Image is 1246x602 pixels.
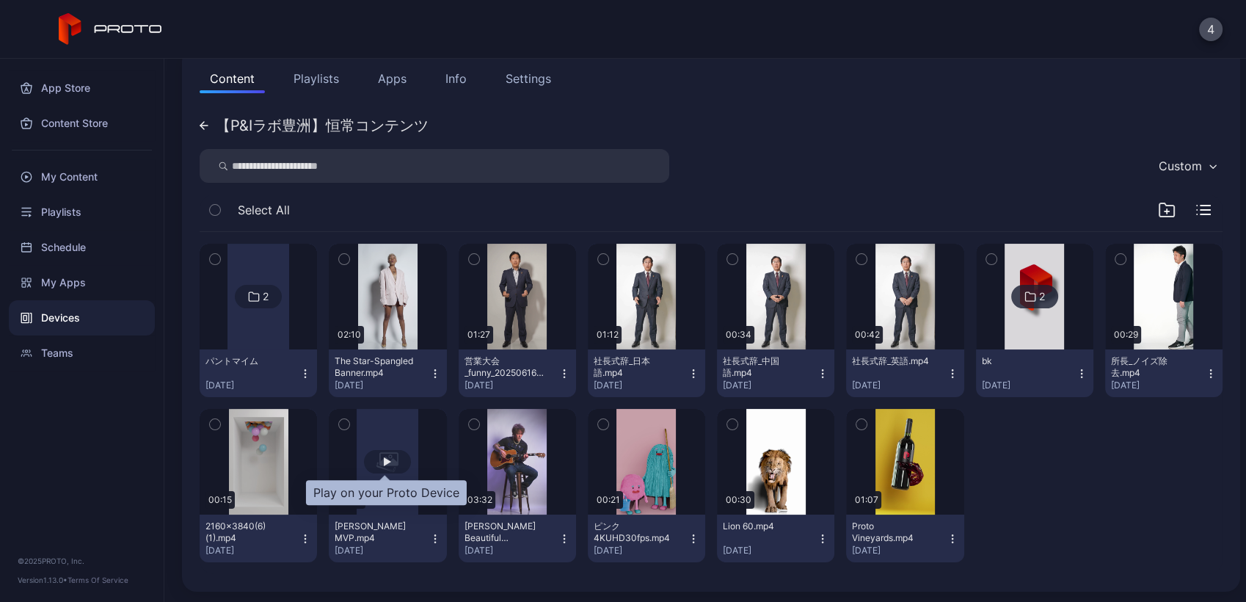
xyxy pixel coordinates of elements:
div: 所長_ノイズ除去.mp4 [1111,355,1192,379]
div: 社長式辞_日本語.mp4 [594,355,674,379]
button: 4 [1199,18,1223,41]
button: ピンク 4KUHD30fps.mp4[DATE] [588,515,705,562]
a: Terms Of Service [68,576,128,584]
button: 営業大会_funny_20250616.mp4[DATE] [459,349,576,397]
button: Content [200,64,265,93]
button: [PERSON_NAME] MVP.mp4[DATE] [329,515,446,562]
button: The Star-Spangled Banner.mp4[DATE] [329,349,446,397]
div: [DATE] [1111,380,1205,391]
div: Billy Morrison's Beautiful Disaster.mp4 [464,521,545,544]
button: Lion 60.mp4[DATE] [717,515,834,562]
a: My Content [9,159,155,195]
a: App Store [9,70,155,106]
button: Custom [1151,149,1223,183]
a: Devices [9,300,155,336]
div: [DATE] [464,380,558,391]
button: Settings [495,64,561,93]
div: Custom [1159,159,1202,173]
div: [DATE] [594,380,688,391]
div: 営業大会_funny_20250616.mp4 [464,355,545,379]
div: [DATE] [852,380,946,391]
div: ピンク 4KUHD30fps.mp4 [594,521,674,544]
div: Albert Pujols MVP.mp4 [335,521,415,544]
div: Settings [506,70,551,87]
div: [DATE] [205,545,299,556]
div: [DATE] [723,380,817,391]
div: 2 [1039,290,1045,303]
button: 所長_ノイズ除去.mp4[DATE] [1105,349,1223,397]
span: Select All [238,201,290,219]
div: [DATE] [335,545,429,556]
button: [PERSON_NAME] Beautiful Disaster.mp4[DATE] [459,515,576,562]
div: [DATE] [982,380,1076,391]
div: 社長式辞_中国語.mp4 [723,355,804,379]
div: 2 [263,290,269,303]
button: 社長式辞_中国語.mp4[DATE] [717,349,834,397]
button: 社長式辞_日本語.mp4[DATE] [588,349,705,397]
div: [DATE] [335,380,429,391]
div: 2160×3840(6)(1).mp4 [205,521,286,544]
div: [DATE] [594,545,688,556]
button: パントマイム[DATE] [200,349,317,397]
button: bk[DATE] [976,349,1093,397]
button: Playlists [283,64,349,93]
div: [DATE] [205,380,299,391]
a: Teams [9,336,155,371]
div: [DATE] [852,545,946,556]
div: The Star-Spangled Banner.mp4 [335,355,415,379]
button: Info [435,64,477,93]
a: Playlists [9,195,155,230]
a: My Apps [9,265,155,300]
button: Proto Vineyards.mp4[DATE] [846,515,963,562]
div: © 2025 PROTO, Inc. [18,555,146,567]
a: Content Store [9,106,155,141]
div: パントマイム [205,355,286,367]
div: Info [445,70,467,87]
div: [DATE] [464,545,558,556]
div: 社長式辞_英語.mp4 [852,355,933,367]
div: 【P&Iラボ豊洲】恒常コンテンツ [216,118,429,133]
div: Proto Vineyards.mp4 [852,521,933,544]
button: Apps [368,64,417,93]
div: Play on your Proto Device [306,480,467,505]
div: [DATE] [723,545,817,556]
button: 2160×3840(6)(1).mp4[DATE] [200,515,317,562]
div: Lion 60.mp4 [723,521,804,532]
span: Version 1.13.0 • [18,576,68,584]
button: 社長式辞_英語.mp4[DATE] [846,349,963,397]
div: bk [982,355,1063,367]
a: Schedule [9,230,155,265]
